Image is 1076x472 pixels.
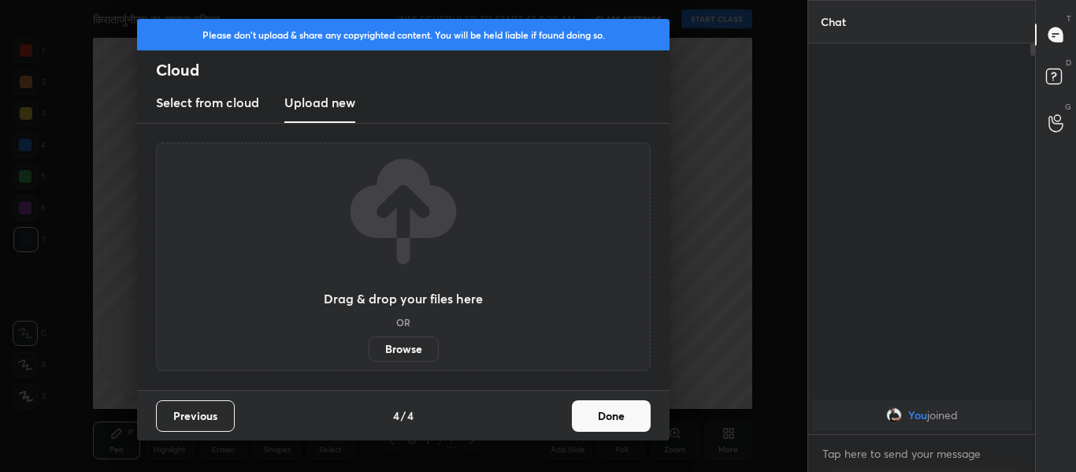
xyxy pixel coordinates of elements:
h5: OR [396,318,410,327]
h4: / [401,407,406,424]
p: T [1067,13,1071,24]
p: D [1066,57,1071,69]
h2: Cloud [156,60,670,80]
div: grid [808,396,1036,434]
p: G [1065,101,1071,113]
span: joined [927,409,958,422]
button: Previous [156,400,235,432]
h4: 4 [407,407,414,424]
h3: Drag & drop your files here [324,292,483,305]
button: Done [572,400,651,432]
h3: Upload new [284,93,355,112]
p: Chat [808,1,859,43]
h3: Select from cloud [156,93,259,112]
div: Please don't upload & share any copyrighted content. You will be held liable if found doing so. [137,19,670,50]
span: You [908,409,927,422]
h4: 4 [393,407,399,424]
img: 31d6202e24874d09b4432fa15980d6ab.jpg [886,407,902,423]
